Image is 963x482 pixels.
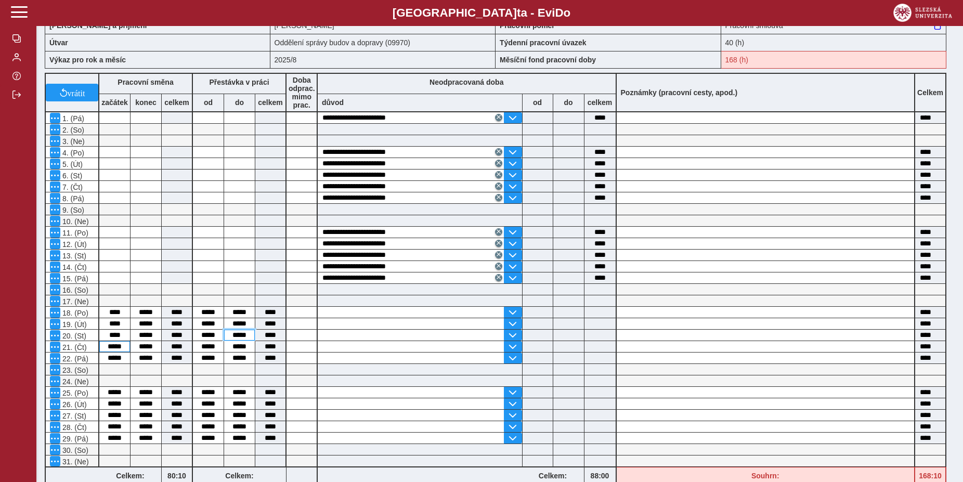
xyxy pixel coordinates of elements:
button: Menu [50,376,60,386]
b: Souhrn: [751,472,779,480]
button: Menu [50,319,60,329]
b: celkem [162,98,192,107]
b: konec [131,98,161,107]
button: Menu [50,147,60,158]
b: Pracovní směna [118,78,173,86]
button: Menu [50,330,60,341]
span: o [564,6,571,19]
button: Menu [50,136,60,146]
span: 31. (Ne) [60,458,89,466]
button: Menu [50,273,60,283]
span: 5. (Út) [60,160,83,168]
span: vrátit [68,88,85,97]
b: do [553,98,584,107]
b: 80:10 [162,472,192,480]
button: Menu [50,387,60,398]
button: Menu [50,262,60,272]
b: Doba odprac. mimo prac. [289,76,315,109]
b: Celkem [917,88,943,97]
button: Menu [50,181,60,192]
span: 11. (Po) [60,229,88,237]
div: Fond pracovní doby (168 h) a součet hodin (168:10 h) se neshodují! [721,51,947,69]
b: 168:10 [915,472,945,480]
b: Měsíční fond pracovní doby [500,56,596,64]
b: Celkem: [193,472,286,480]
button: Menu [50,239,60,249]
div: 40 (h) [721,34,947,51]
button: Menu [50,159,60,169]
span: 8. (Pá) [60,194,84,203]
div: 2025/8 [270,51,496,69]
button: Menu [50,410,60,421]
span: t [517,6,520,19]
button: Menu [50,399,60,409]
button: Menu [50,307,60,318]
span: 26. (Út) [60,400,87,409]
b: Poznámky (pracovní cesty, apod.) [617,88,742,97]
button: Menu [50,364,60,375]
button: Menu [50,193,60,203]
span: 2. (So) [60,126,84,134]
span: 22. (Pá) [60,355,88,363]
span: 30. (So) [60,446,88,454]
button: Menu [50,124,60,135]
span: 10. (Ne) [60,217,89,226]
b: Přestávka v práci [209,78,269,86]
b: [GEOGRAPHIC_DATA] a - Evi [31,6,932,20]
button: Menu [50,456,60,466]
span: 3. (Ne) [60,137,85,146]
b: Týdenní pracovní úvazek [500,38,587,47]
button: Menu [50,284,60,295]
span: 18. (Po) [60,309,88,317]
span: 4. (Po) [60,149,84,157]
button: Menu [50,227,60,238]
span: 20. (St) [60,332,86,340]
span: 12. (Út) [60,240,87,249]
span: D [555,6,563,19]
span: 19. (Út) [60,320,87,329]
b: celkem [584,98,616,107]
span: 16. (So) [60,286,88,294]
b: Útvar [49,38,68,47]
button: Menu [50,433,60,444]
button: Menu [50,422,60,432]
button: Menu [50,250,60,260]
span: 23. (So) [60,366,88,374]
span: 1. (Pá) [60,114,84,123]
b: Neodpracovaná doba [430,78,503,86]
span: 14. (Čt) [60,263,87,271]
b: od [523,98,553,107]
b: důvod [322,98,344,107]
button: Menu [50,216,60,226]
span: 27. (St) [60,412,86,420]
div: Oddělení správy budov a dopravy (09970) [270,34,496,51]
span: 7. (Čt) [60,183,83,191]
b: Celkem: [99,472,161,480]
span: 25. (Po) [60,389,88,397]
span: 21. (Čt) [60,343,87,351]
span: 29. (Pá) [60,435,88,443]
span: 24. (Ne) [60,377,89,386]
button: Menu [50,170,60,180]
button: Menu [50,342,60,352]
button: Menu [50,353,60,363]
b: Celkem: [522,472,584,480]
b: 88:00 [584,472,616,480]
button: Menu [50,204,60,215]
span: 17. (Ne) [60,297,89,306]
span: 13. (St) [60,252,86,260]
b: začátek [99,98,130,107]
span: 28. (Čt) [60,423,87,432]
span: 15. (Pá) [60,275,88,283]
b: celkem [255,98,285,107]
span: 6. (St) [60,172,82,180]
button: vrátit [46,84,98,101]
button: Menu [50,445,60,455]
button: Menu [50,113,60,123]
b: Výkaz pro rok a měsíc [49,56,126,64]
img: logo_web_su.png [893,4,952,22]
button: Menu [50,296,60,306]
b: od [193,98,224,107]
span: 9. (So) [60,206,84,214]
b: do [224,98,255,107]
